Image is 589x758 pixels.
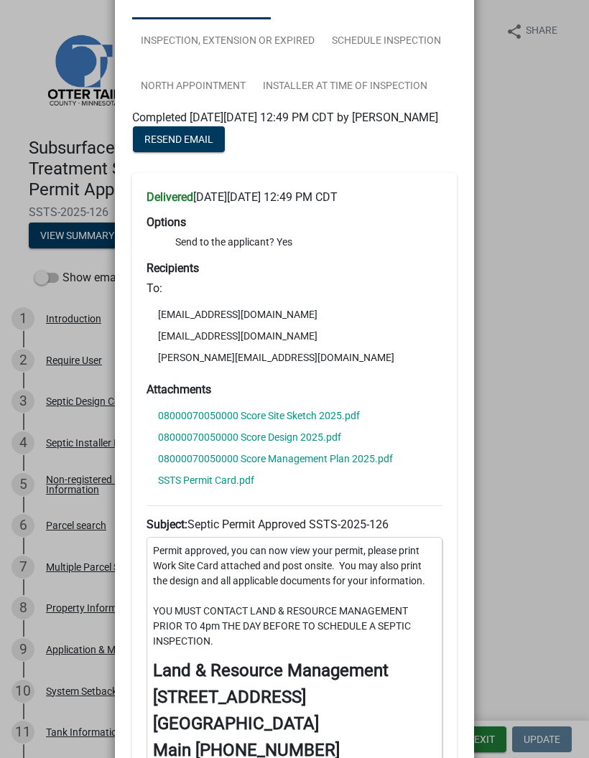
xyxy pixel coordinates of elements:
[132,19,323,65] a: Inspection, Extension or EXPIRED
[147,281,442,295] h6: To:
[158,475,254,485] a: SSTS Permit Card.pdf
[133,126,225,152] button: Resend Email
[175,235,442,250] li: Send to the applicant? Yes
[153,713,319,734] strong: [GEOGRAPHIC_DATA]
[132,111,438,124] span: Completed [DATE][DATE] 12:49 PM CDT by [PERSON_NAME]
[147,190,442,204] h6: [DATE][DATE] 12:49 PM CDT
[158,411,360,421] a: 08000070050000 Score Site Sketch 2025.pdf
[147,518,187,531] strong: Subject:
[144,134,213,145] span: Resend Email
[153,543,436,649] p: Permit approved, you can now view your permit, please print Work Site Card attached and post onsi...
[147,215,186,229] strong: Options
[147,518,442,531] h6: Septic Permit Approved SSTS-2025-126
[254,64,436,110] a: Installer at time of Inspection
[153,687,306,707] strong: [STREET_ADDRESS]
[132,64,254,110] a: North Appointment
[153,660,389,680] strong: Land & Resource Management
[147,304,442,325] li: [EMAIL_ADDRESS][DOMAIN_NAME]
[147,347,442,368] li: [PERSON_NAME][EMAIL_ADDRESS][DOMAIN_NAME]
[323,19,450,65] a: Schedule Inspection
[147,261,199,275] strong: Recipients
[158,432,341,442] a: 08000070050000 Score Design 2025.pdf
[147,325,442,347] li: [EMAIL_ADDRESS][DOMAIN_NAME]
[147,190,193,204] strong: Delivered
[158,454,393,464] a: 08000070050000 Score Management Plan 2025.pdf
[147,383,211,396] strong: Attachments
